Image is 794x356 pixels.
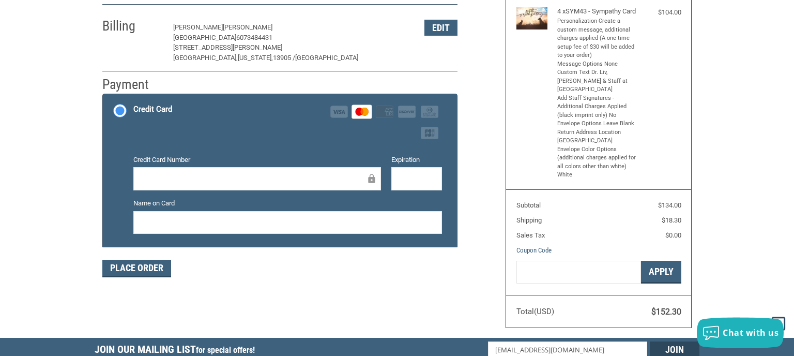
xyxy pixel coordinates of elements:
span: [PERSON_NAME] [173,23,223,31]
h2: Payment [102,76,163,93]
li: Envelope Options Leave Blank [557,120,637,128]
button: Edit [424,20,457,36]
span: [US_STATE], [238,54,273,62]
span: for special offers! [196,345,255,355]
a: Coupon Code [516,246,552,254]
span: [STREET_ADDRESS][PERSON_NAME] [173,43,282,51]
li: Return Address Location [GEOGRAPHIC_DATA] [557,128,637,145]
span: Sales Tax [516,231,545,239]
label: Credit Card Number [133,155,381,165]
span: [PERSON_NAME] [223,23,272,31]
button: Chat with us [697,317,784,348]
li: Add Staff Signatures - Additional Charges Applied (black imprint only) No [557,94,637,120]
span: 6073484431 [236,34,272,41]
span: [GEOGRAPHIC_DATA], [173,54,238,62]
li: Message Options None [557,60,637,69]
li: Personalization Create a custom message, additional charges applied (A one time setup fee of $30 ... [557,17,637,60]
span: Total (USD) [516,307,554,316]
span: $18.30 [662,216,681,224]
h2: Billing [102,18,163,35]
li: Envelope Color Options (additional charges applied for all colors other than white) White [557,145,637,180]
div: $104.00 [640,7,681,18]
li: Custom Text Dr. Liv, [PERSON_NAME] & Staff at [GEOGRAPHIC_DATA] [557,68,637,94]
span: $0.00 [665,231,681,239]
div: Credit Card [133,101,172,118]
span: Subtotal [516,201,541,209]
span: Shipping [516,216,542,224]
button: Apply [641,261,681,284]
span: [GEOGRAPHIC_DATA] [295,54,358,62]
span: [GEOGRAPHIC_DATA] [173,34,236,41]
span: Chat with us [723,327,778,338]
input: Gift Certificate or Coupon Code [516,261,641,284]
label: Name on Card [133,198,442,209]
button: Place Order [102,260,171,277]
h4: 4 x SYM43 - Sympathy Card [557,7,637,16]
span: $134.00 [658,201,681,209]
span: 13905 / [273,54,295,62]
label: Expiration [391,155,442,165]
span: $152.30 [651,307,681,317]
